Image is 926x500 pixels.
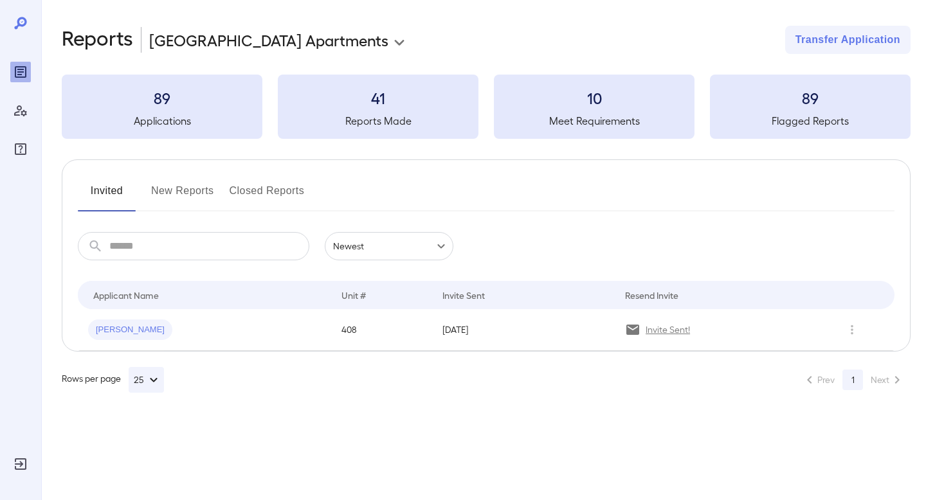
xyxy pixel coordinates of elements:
[432,309,615,351] td: [DATE]
[62,367,164,393] div: Rows per page
[151,181,214,211] button: New Reports
[62,75,911,139] summary: 89Applications41Reports Made10Meet Requirements89Flagged Reports
[442,287,485,303] div: Invite Sent
[785,26,911,54] button: Transfer Application
[842,319,862,340] button: Row Actions
[710,113,911,129] h5: Flagged Reports
[78,181,136,211] button: Invited
[10,139,31,159] div: FAQ
[129,367,164,393] button: 25
[494,113,694,129] h5: Meet Requirements
[10,454,31,474] div: Log Out
[62,113,262,129] h5: Applications
[88,324,172,336] span: [PERSON_NAME]
[331,309,433,351] td: 408
[62,87,262,108] h3: 89
[341,287,366,303] div: Unit #
[842,370,863,390] button: page 1
[710,87,911,108] h3: 89
[325,232,453,260] div: Newest
[278,113,478,129] h5: Reports Made
[796,370,911,390] nav: pagination navigation
[10,100,31,121] div: Manage Users
[93,287,159,303] div: Applicant Name
[625,287,678,303] div: Resend Invite
[646,323,690,336] p: Invite Sent!
[230,181,305,211] button: Closed Reports
[149,30,388,50] p: [GEOGRAPHIC_DATA] Apartments
[10,62,31,82] div: Reports
[62,26,133,54] h2: Reports
[494,87,694,108] h3: 10
[278,87,478,108] h3: 41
